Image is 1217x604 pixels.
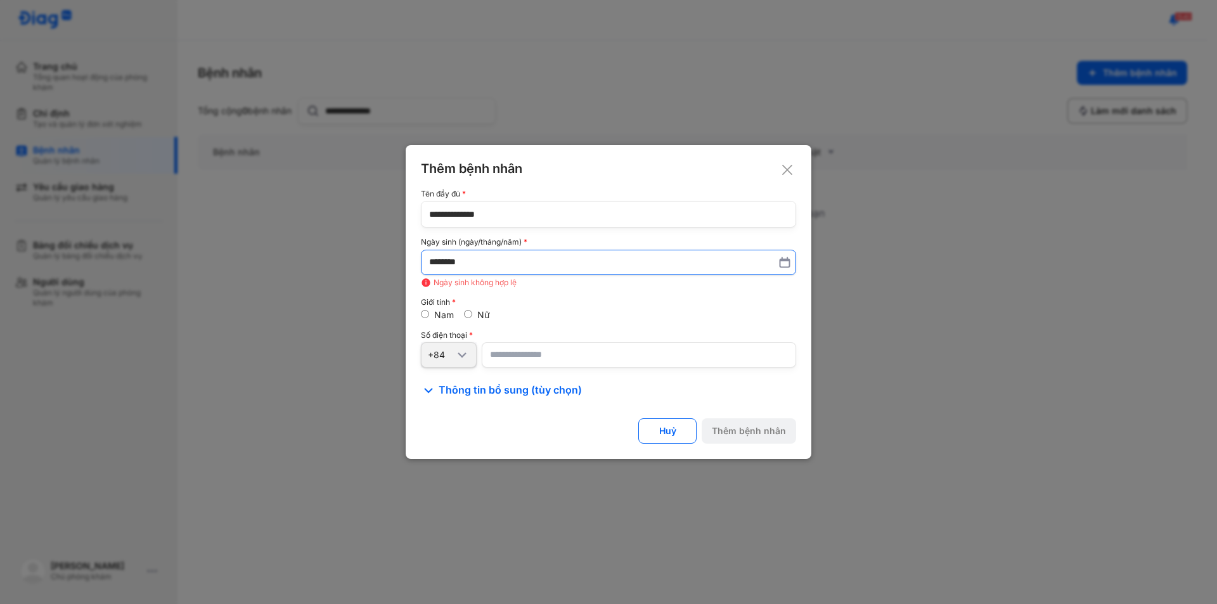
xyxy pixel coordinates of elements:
button: Thêm bệnh nhân [702,418,796,444]
button: Huỷ [638,418,697,444]
div: Thêm bệnh nhân [712,425,786,437]
div: Ngày sinh không hợp lệ [421,278,796,288]
div: Tên đầy đủ [421,190,796,198]
div: +84 [428,349,454,361]
div: Thêm bệnh nhân [421,160,796,177]
span: Thông tin bổ sung (tùy chọn) [439,383,582,398]
label: Nữ [477,309,490,320]
label: Nam [434,309,454,320]
div: Ngày sinh (ngày/tháng/năm) [421,238,796,247]
div: Giới tính [421,298,796,307]
div: Số điện thoại [421,331,796,340]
